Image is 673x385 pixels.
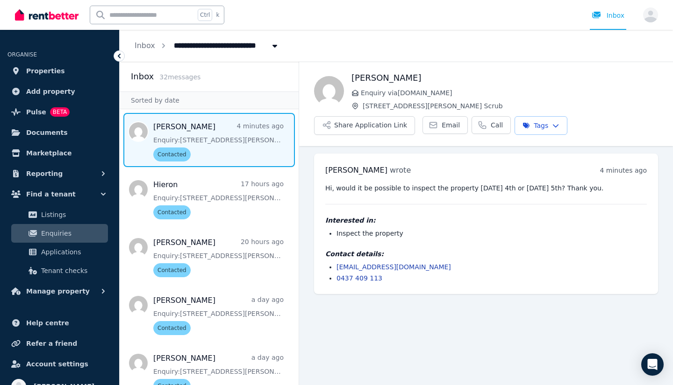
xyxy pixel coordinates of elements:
span: Tenant checks [41,265,104,276]
span: Tags [523,121,548,130]
span: Manage property [26,286,90,297]
span: Ctrl [198,9,212,21]
span: [PERSON_NAME] [325,166,387,175]
a: Applications [11,243,108,261]
nav: Breadcrumb [120,30,294,62]
a: PulseBETA [7,103,112,121]
button: Manage property [7,282,112,301]
a: Enquiries [11,224,108,243]
span: Enquiries [41,228,104,239]
a: Account settings [7,355,112,373]
span: wrote [390,166,411,175]
h4: Contact details: [325,249,647,259]
img: Diane Parker [314,76,344,106]
span: Properties [26,65,65,77]
span: Marketplace [26,147,72,159]
span: Call [491,120,503,130]
div: Open Intercom Messenger [641,353,664,376]
button: Share Application Link [314,116,415,135]
span: Account settings [26,358,88,370]
span: Reporting [26,168,63,179]
span: Email [442,120,460,130]
a: [PERSON_NAME]4 minutes agoEnquiry:[STREET_ADDRESS][PERSON_NAME] Scrub.Contacted [153,121,284,161]
span: k [216,11,219,19]
span: BETA [50,107,70,117]
span: Add property [26,86,75,97]
span: 32 message s [159,73,200,81]
img: RentBetter [15,8,79,22]
span: Help centre [26,317,69,329]
span: Documents [26,127,68,138]
a: Email [422,116,468,134]
button: Find a tenant [7,185,112,203]
a: Properties [7,62,112,80]
span: Listings [41,209,104,220]
pre: Hi, would it be possible to inspect the property [DATE] 4th or [DATE] 5th? Thank you. [325,183,647,193]
span: ORGANISE [7,51,37,58]
li: Inspect the property [336,229,647,238]
span: [STREET_ADDRESS][PERSON_NAME] Scrub [363,101,658,111]
span: Pulse [26,106,46,118]
button: Reporting [7,164,112,183]
a: [PERSON_NAME]20 hours agoEnquiry:[STREET_ADDRESS][PERSON_NAME] Scrub.Contacted [153,237,284,277]
span: Refer a friend [26,338,77,349]
h2: Inbox [131,70,154,83]
a: Add property [7,82,112,101]
a: [PERSON_NAME]a day agoEnquiry:[STREET_ADDRESS][PERSON_NAME] Scrub.Contacted [153,295,284,335]
div: Sorted by date [120,91,299,109]
span: Enquiry via [DOMAIN_NAME] [361,88,658,98]
h1: [PERSON_NAME] [351,71,658,84]
span: Find a tenant [26,189,76,200]
h4: Interested in: [325,216,647,225]
a: Refer a friend [7,334,112,353]
a: 0437 409 113 [336,274,382,282]
a: Hieron17 hours agoEnquiry:[STREET_ADDRESS][PERSON_NAME] Scrub.Contacted [153,179,284,219]
time: 4 minutes ago [600,167,647,174]
a: Inbox [135,41,155,50]
div: Inbox [592,11,624,20]
a: Documents [7,123,112,142]
a: Help centre [7,314,112,332]
a: Call [472,116,511,134]
a: Tenant checks [11,261,108,280]
a: Marketplace [7,144,112,162]
a: [EMAIL_ADDRESS][DOMAIN_NAME] [336,263,451,271]
span: Applications [41,246,104,258]
a: Listings [11,205,108,224]
button: Tags [515,116,567,135]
